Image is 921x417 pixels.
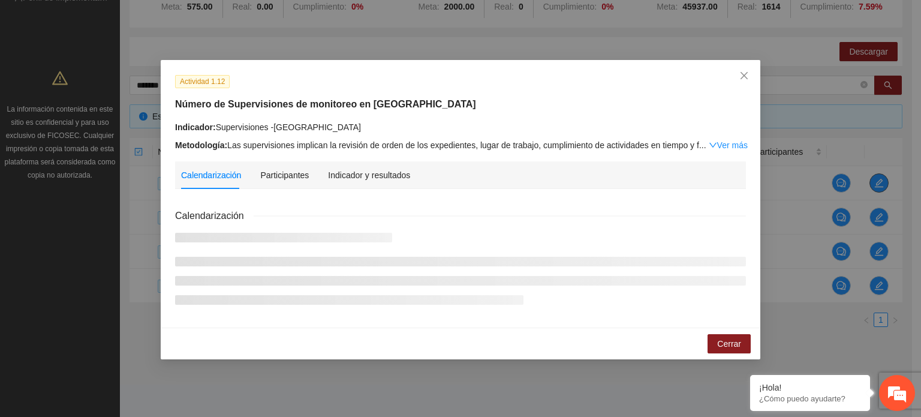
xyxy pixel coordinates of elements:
[717,337,741,350] span: Cerrar
[175,121,746,134] div: Supervisiones -[GEOGRAPHIC_DATA]
[175,75,230,88] span: Actividad 1.12
[739,71,749,80] span: close
[759,394,861,403] p: ¿Cómo puedo ayudarte?
[759,383,861,392] div: ¡Hola!
[175,97,746,112] h5: Número de Supervisiones de monitoreo en [GEOGRAPHIC_DATA]
[328,169,410,182] div: Indicador y resultados
[175,139,746,152] div: Las supervisiones implican la revisión de orden de los expedientes, lugar de trabajo, cumplimient...
[709,141,717,149] span: down
[699,140,706,150] span: ...
[175,140,227,150] strong: Metodología:
[181,169,241,182] div: Calendarización
[175,122,216,132] strong: Indicador:
[709,140,748,150] a: Expand
[728,60,760,92] button: Close
[6,284,228,326] textarea: Escriba su mensaje y pulse “Intro”
[175,208,254,223] span: Calendarización
[62,61,201,77] div: Chatee con nosotros ahora
[260,169,309,182] div: Participantes
[70,139,165,260] span: Estamos en línea.
[197,6,225,35] div: Minimizar ventana de chat en vivo
[708,334,751,353] button: Cerrar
